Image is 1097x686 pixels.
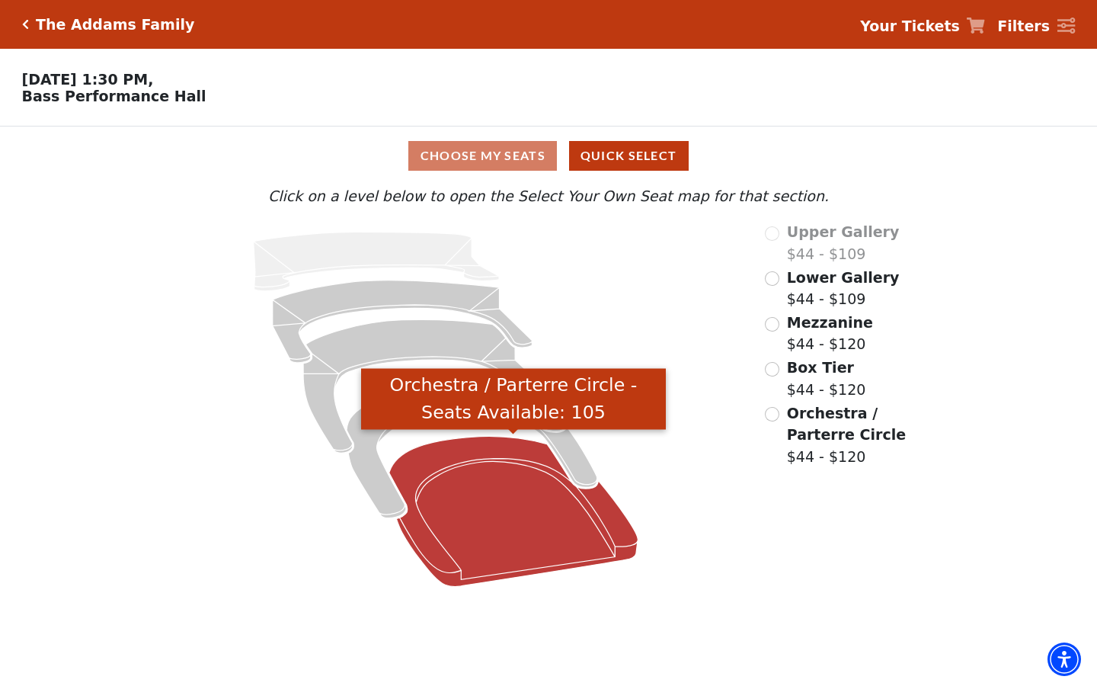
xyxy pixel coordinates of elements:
[389,436,638,586] path: Orchestra / Parterre Circle - Seats Available: 105
[787,221,900,264] label: $44 - $109
[254,232,499,291] path: Upper Gallery - Seats Available: 0
[22,19,29,30] a: Click here to go back to filters
[36,16,194,34] h5: The Addams Family
[787,269,900,286] span: Lower Gallery
[765,362,779,377] input: Box Tier$44 - $120
[997,15,1075,37] a: Filters
[787,223,900,240] span: Upper Gallery
[765,271,779,286] input: Lower Gallery$44 - $109
[1047,643,1081,676] div: Accessibility Menu
[860,15,985,37] a: Your Tickets
[765,407,779,422] input: Orchestra / Parterre Circle$44 - $120
[787,312,873,355] label: $44 - $120
[361,368,666,430] div: Orchestra / Parterre Circle - Seats Available: 105
[787,314,873,331] span: Mezzanine
[997,18,1050,34] strong: Filters
[860,18,960,34] strong: Your Tickets
[787,405,906,444] span: Orchestra / Parterre Circle
[787,357,866,400] label: $44 - $120
[148,185,949,207] p: Click on a level below to open the Select Your Own Seat map for that section.
[787,359,854,376] span: Box Tier
[787,402,949,468] label: $44 - $120
[765,317,779,332] input: Mezzanine$44 - $120
[787,267,900,310] label: $44 - $109
[569,141,689,171] button: Quick Select
[273,280,533,363] path: Lower Gallery - Seats Available: 211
